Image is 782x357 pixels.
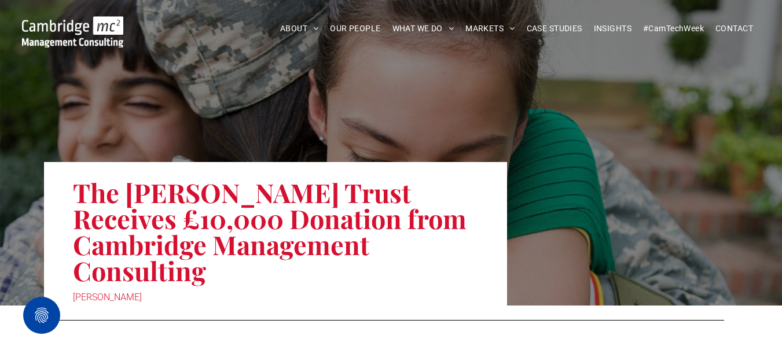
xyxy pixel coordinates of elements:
h1: The [PERSON_NAME] Trust Receives £10,000 Donation from Cambridge Management Consulting [73,178,478,285]
a: ABOUT [274,20,325,38]
div: [PERSON_NAME] [73,289,478,306]
a: OUR PEOPLE [324,20,386,38]
a: INSIGHTS [588,20,637,38]
a: MARKETS [460,20,520,38]
img: Cambridge MC Logo [22,16,123,47]
a: CASE STUDIES [521,20,588,38]
a: CONTACT [710,20,759,38]
a: WHAT WE DO [387,20,460,38]
a: #CamTechWeek [637,20,710,38]
a: Your Business Transformed | Cambridge Management Consulting [22,18,123,30]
